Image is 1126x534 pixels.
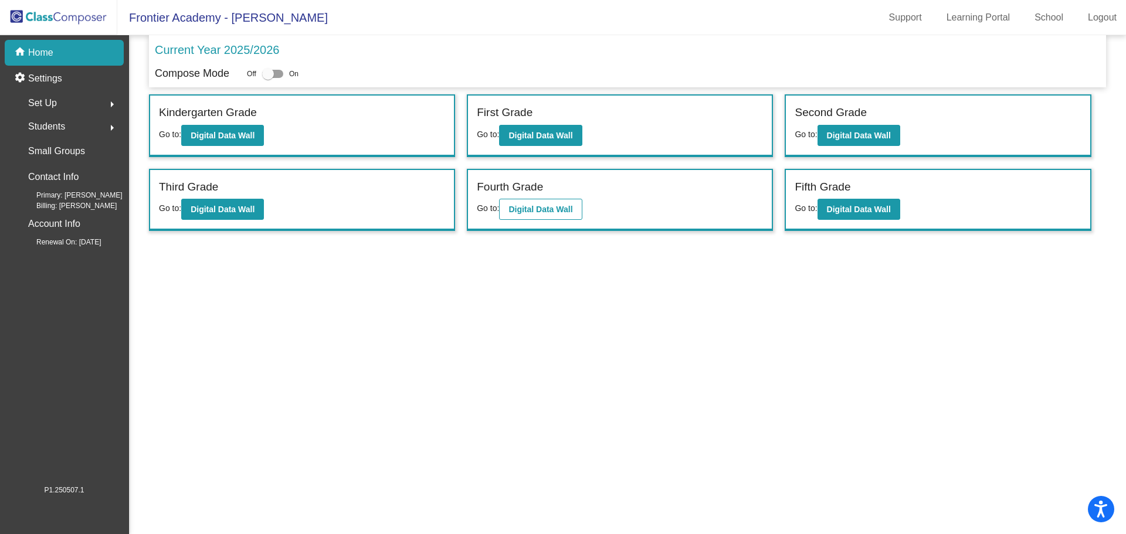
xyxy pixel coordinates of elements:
[795,203,817,213] span: Go to:
[477,179,543,196] label: Fourth Grade
[28,169,79,185] p: Contact Info
[117,8,328,27] span: Frontier Academy - [PERSON_NAME]
[818,125,900,146] button: Digital Data Wall
[159,130,181,139] span: Go to:
[155,41,279,59] p: Current Year 2025/2026
[159,104,257,121] label: Kindergarten Grade
[28,95,57,111] span: Set Up
[795,179,850,196] label: Fifth Grade
[191,205,255,214] b: Digital Data Wall
[28,46,53,60] p: Home
[499,125,582,146] button: Digital Data Wall
[14,46,28,60] mat-icon: home
[477,130,499,139] span: Go to:
[827,205,891,214] b: Digital Data Wall
[28,143,85,159] p: Small Groups
[105,97,119,111] mat-icon: arrow_right
[18,190,123,200] span: Primary: [PERSON_NAME]
[477,104,533,121] label: First Grade
[14,72,28,86] mat-icon: settings
[795,104,867,121] label: Second Grade
[28,72,62,86] p: Settings
[1025,8,1073,27] a: School
[181,125,264,146] button: Digital Data Wall
[18,200,117,211] span: Billing: [PERSON_NAME]
[827,131,891,140] b: Digital Data Wall
[181,199,264,220] button: Digital Data Wall
[937,8,1020,27] a: Learning Portal
[508,131,572,140] b: Digital Data Wall
[477,203,499,213] span: Go to:
[159,179,218,196] label: Third Grade
[508,205,572,214] b: Digital Data Wall
[795,130,817,139] span: Go to:
[18,237,101,247] span: Renewal On: [DATE]
[1078,8,1126,27] a: Logout
[499,199,582,220] button: Digital Data Wall
[191,131,255,140] b: Digital Data Wall
[28,216,80,232] p: Account Info
[159,203,181,213] span: Go to:
[155,66,229,81] p: Compose Mode
[880,8,931,27] a: Support
[28,118,65,135] span: Students
[289,69,299,79] span: On
[818,199,900,220] button: Digital Data Wall
[105,121,119,135] mat-icon: arrow_right
[247,69,256,79] span: Off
